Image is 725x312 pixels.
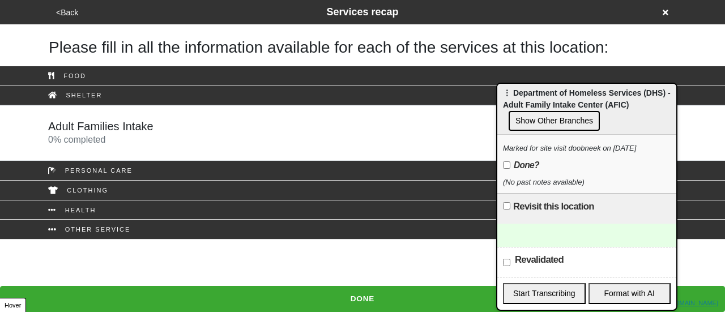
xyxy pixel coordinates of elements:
[48,135,105,144] span: 0 % completed
[503,159,539,172] label: Done?
[503,88,671,109] span: ⋮ Department of Homeless Services (DHS) - Adult Family Intake Center (AFIC)
[668,300,718,306] a: [DOMAIN_NAME]
[40,166,685,174] div: Personal Care
[503,143,671,154] div: Marked for site visit doobneek on [DATE]
[326,6,398,18] span: Services recap
[40,186,685,194] div: Clothing
[53,6,82,19] button: <Back
[588,283,671,304] button: Format with AI
[40,206,685,214] div: Health
[48,119,153,133] h5: Adult Families Intake
[40,72,685,80] div: Food
[503,283,586,304] button: Start Transcribing
[515,253,564,267] label: Revalidated
[509,111,600,131] button: Show Other Branches
[40,225,685,233] div: Other service
[503,178,585,186] i: (No past notes available)
[513,200,594,213] label: Revisit this location
[503,161,510,169] input: Done?
[40,91,685,99] div: Shelter
[49,38,676,57] h1: Please fill in all the information available for each of the services at this location:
